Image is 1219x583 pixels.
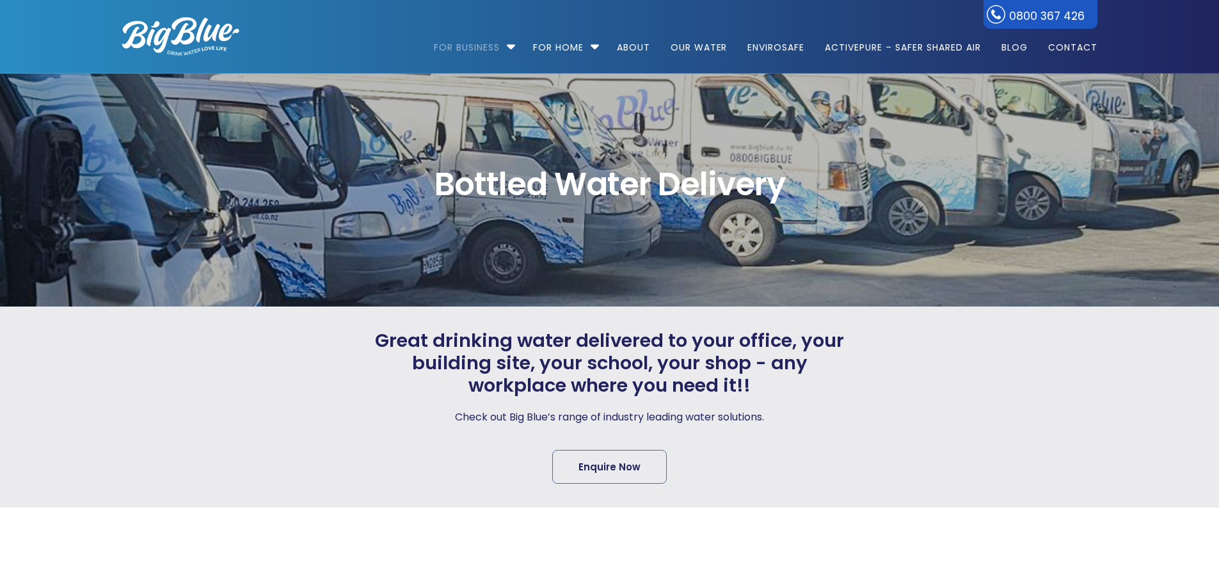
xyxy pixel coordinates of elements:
a: Enquire Now [552,450,667,484]
span: Bottled Water Delivery [122,168,1097,200]
img: logo [122,17,239,56]
p: Check out Big Blue’s range of industry leading water solutions. [372,408,848,426]
span: Great drinking water delivered to your office, your building site, your school, your shop - any w... [372,330,848,396]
